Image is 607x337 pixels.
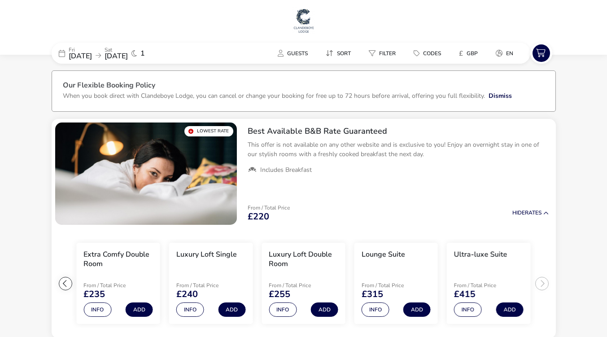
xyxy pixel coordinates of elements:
button: Info [362,302,389,317]
button: Add [403,302,431,317]
p: Sat [105,47,128,53]
span: £235 [83,290,105,299]
swiper-slide: 6 / 6 [442,239,535,328]
button: Info [176,302,204,317]
p: From / Total Price [362,283,425,288]
div: Fri[DATE]Sat[DATE]1 [52,43,186,64]
span: 1 [140,50,145,57]
naf-pibe-menu-bar-item: £GBP [452,47,489,60]
span: en [506,50,513,57]
h3: Luxury Loft Double Room [269,250,338,269]
button: £GBP [452,47,485,60]
img: Main Website [293,7,315,34]
span: [DATE] [105,51,128,61]
span: Sort [337,50,351,57]
swiper-slide: 4 / 6 [257,239,349,328]
button: Add [496,302,523,317]
naf-pibe-menu-bar-item: Filter [362,47,406,60]
button: Add [218,302,245,317]
button: Guests [271,47,315,60]
span: GBP [467,50,478,57]
span: Guests [287,50,308,57]
span: £415 [454,290,476,299]
button: Add [311,302,338,317]
button: HideRates [512,210,549,216]
p: When you book direct with Clandeboye Lodge, you can cancel or change your booking for free up to ... [63,92,485,100]
naf-pibe-menu-bar-item: Guests [271,47,319,60]
button: Info [83,302,111,317]
h3: Luxury Loft Single [176,250,237,259]
button: Codes [406,47,448,60]
button: Add [126,302,153,317]
naf-pibe-menu-bar-item: Sort [319,47,362,60]
span: £220 [248,212,269,221]
p: This offer is not available on any other website and is exclusive to you! Enjoy an overnight stay... [248,140,549,159]
naf-pibe-menu-bar-item: Codes [406,47,452,60]
span: £255 [269,290,290,299]
button: Sort [319,47,358,60]
span: [DATE] [69,51,92,61]
div: Lowest Rate [184,126,233,136]
swiper-slide: 1 / 1 [55,123,237,225]
swiper-slide: 3 / 6 [165,239,257,328]
h3: Extra Comfy Double Room [83,250,153,269]
h3: Our Flexible Booking Policy [63,82,545,91]
h3: Lounge Suite [362,250,405,259]
p: From / Total Price [454,283,518,288]
p: Fri [69,47,92,53]
button: Info [454,302,482,317]
p: From / Total Price [83,283,147,288]
swiper-slide: 5 / 6 [350,239,442,328]
i: £ [459,49,463,58]
button: Filter [362,47,403,60]
h3: Ultra-luxe Suite [454,250,507,259]
button: Dismiss [489,91,512,101]
button: Info [269,302,297,317]
p: From / Total Price [248,205,290,210]
h2: Best Available B&B Rate Guaranteed [248,126,549,136]
span: £240 [176,290,198,299]
p: From / Total Price [176,283,240,288]
span: Includes Breakfast [260,166,312,174]
span: Hide [512,209,525,216]
naf-pibe-menu-bar-item: en [489,47,524,60]
swiper-slide: 2 / 6 [72,239,164,328]
button: en [489,47,520,60]
span: £315 [362,290,383,299]
span: Filter [379,50,396,57]
p: From / Total Price [269,283,332,288]
div: Best Available B&B Rate GuaranteedThis offer is not available on any other website and is exclusi... [240,119,556,182]
span: Codes [423,50,441,57]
